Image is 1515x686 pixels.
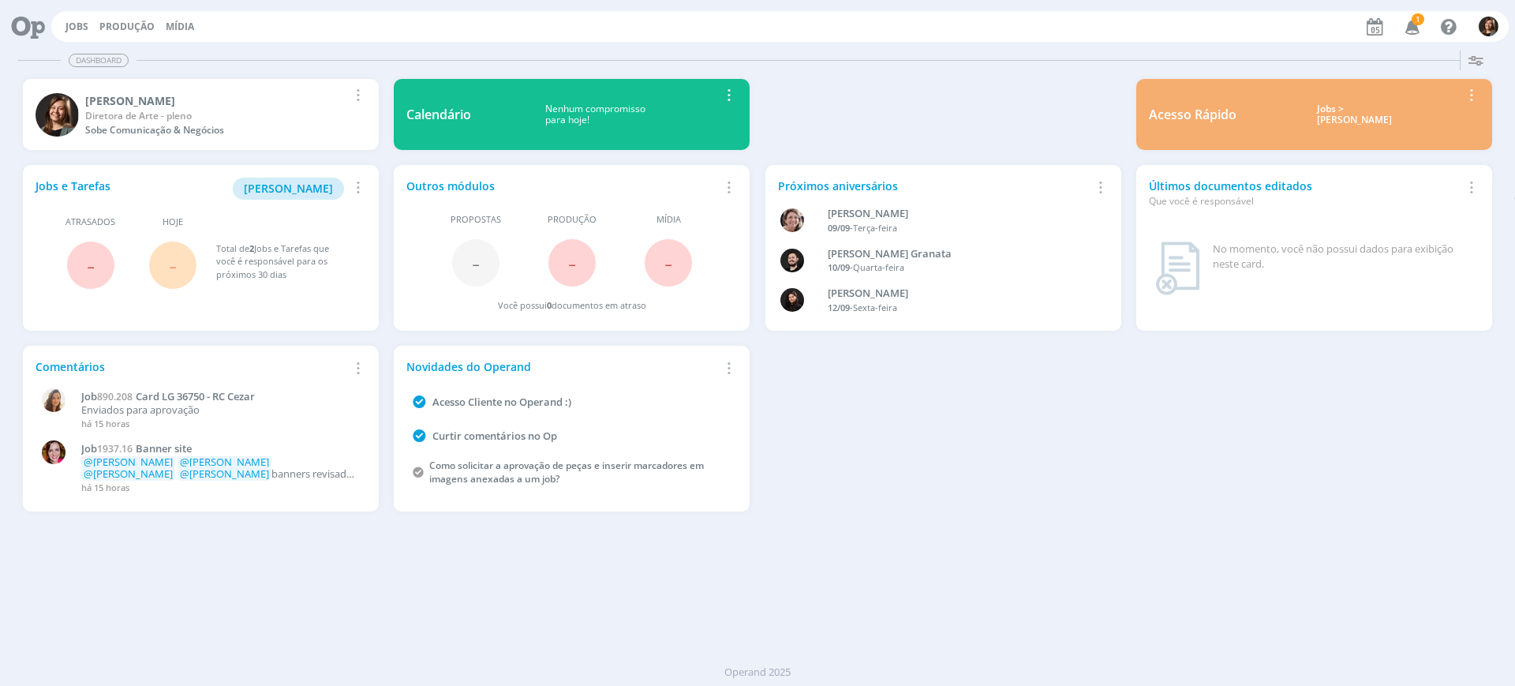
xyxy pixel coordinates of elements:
[99,20,155,33] a: Produção
[81,482,129,493] span: há 15 horas
[853,222,897,234] span: Terça-feira
[828,222,1083,235] div: -
[65,216,115,229] span: Atrasados
[85,92,348,109] div: Letícia Frantz
[548,213,597,227] span: Produção
[1395,13,1427,41] button: 1
[95,21,159,33] button: Produção
[1412,13,1424,25] span: 1
[1478,13,1499,40] button: L
[778,178,1090,194] div: Próximos aniversários
[1149,178,1461,208] div: Últimos documentos editados
[451,213,501,227] span: Propostas
[85,123,348,137] div: Sobe Comunicação & Negócios
[1155,242,1200,295] img: dashboard_not_found.png
[216,242,350,282] div: Total de Jobs e Tarefas que você é responsável para os próximos 30 dias
[180,455,269,469] span: @[PERSON_NAME]
[249,242,254,254] span: 2
[169,248,177,282] span: -
[233,178,344,200] button: [PERSON_NAME]
[36,358,348,375] div: Comentários
[471,103,719,126] div: Nenhum compromisso para hoje!
[85,109,348,123] div: Diretora de Arte - pleno
[828,302,1083,315] div: -
[180,467,269,481] span: @[PERSON_NAME]
[42,388,65,412] img: V
[780,208,804,232] img: A
[432,429,557,443] a: Curtir comentários no Op
[656,213,681,227] span: Mídia
[828,222,850,234] span: 09/09
[406,358,719,375] div: Novidades do Operand
[472,246,480,279] span: -
[233,180,344,195] a: [PERSON_NAME]
[163,216,183,229] span: Hoje
[547,299,552,311] span: 0
[81,404,357,417] p: Enviados para aprovação
[780,288,804,312] img: L
[498,299,646,313] div: Você possui documentos em atraso
[69,54,129,67] span: Dashboard
[853,261,904,273] span: Quarta-feira
[244,181,333,196] span: [PERSON_NAME]
[1149,105,1236,124] div: Acesso Rápido
[828,302,850,313] span: 12/09
[97,442,133,455] span: 1937.16
[23,79,379,150] a: L[PERSON_NAME]Diretora de Arte - plenoSobe Comunicação & Negócios
[1479,17,1498,36] img: L
[97,390,133,403] span: 890.208
[1213,242,1473,272] div: No momento, você não possui dados para exibição neste card.
[81,456,357,481] p: banners revisados e conforme as orientações de formato do briefing. Na pasta...
[828,286,1083,302] div: Luana da Silva de Andrade
[84,455,173,469] span: @[PERSON_NAME]
[161,21,199,33] button: Mídia
[42,440,65,464] img: B
[61,21,93,33] button: Jobs
[406,178,719,194] div: Outros módulos
[1248,103,1461,126] div: Jobs > [PERSON_NAME]
[36,178,348,200] div: Jobs e Tarefas
[36,93,79,137] img: L
[828,246,1083,262] div: Bruno Corralo Granata
[853,302,897,313] span: Sexta-feira
[136,441,192,455] span: Banner site
[432,395,571,409] a: Acesso Cliente no Operand :)
[780,249,804,272] img: B
[406,105,471,124] div: Calendário
[828,261,1083,275] div: -
[1149,194,1461,208] div: Que você é responsável
[81,418,129,429] span: há 15 horas
[166,20,194,33] a: Mídia
[81,443,357,455] a: Job1937.16Banner site
[136,389,255,403] span: Card LG 36750 - RC Cezar
[81,391,357,403] a: Job890.208Card LG 36750 - RC Cezar
[828,206,1083,222] div: Aline Beatriz Jackisch
[84,467,173,481] span: @[PERSON_NAME]
[429,459,704,485] a: Como solicitar a aprovação de peças e inserir marcadores em imagens anexadas a um job?
[568,246,576,279] span: -
[65,20,88,33] a: Jobs
[664,246,672,279] span: -
[87,248,95,282] span: -
[828,261,850,273] span: 10/09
